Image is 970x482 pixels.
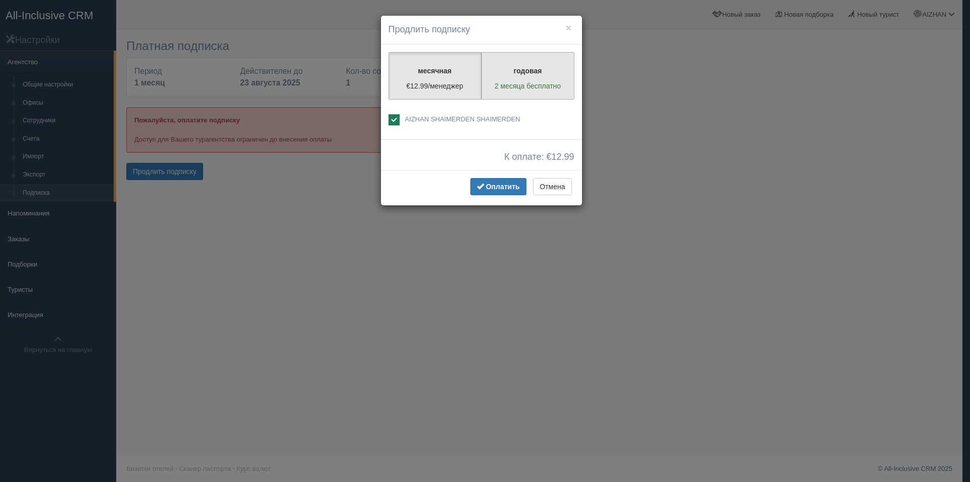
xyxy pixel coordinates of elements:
[551,152,574,162] span: 12.99
[504,152,574,162] span: К оплате: €
[405,115,520,123] span: AIZHAN SHAIMERDEN SHAIMERDEN
[565,22,571,33] button: ×
[395,81,475,91] p: €12.99/менеджер
[389,23,574,36] h4: Продлить подписку
[395,66,475,76] p: месячная
[470,178,526,195] button: Оплатить
[486,183,520,191] span: Оплатить
[488,66,568,76] p: годовая
[533,178,571,195] button: Отмена
[488,81,568,91] p: 2 месяца бесплатно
